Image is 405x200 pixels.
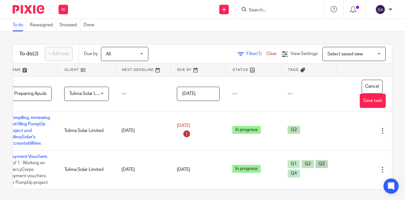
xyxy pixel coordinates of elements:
[177,123,190,128] span: [DATE]
[246,52,266,56] span: Filter
[281,76,337,111] td: ---
[59,19,80,31] a: Snoozed
[288,160,300,168] span: Q1
[327,52,363,56] span: Select saved view
[9,154,47,159] a: Payment Vouchers
[13,19,27,31] a: To do
[58,111,115,150] td: Tulima Solar Limited
[9,116,50,146] a: Compiling, reviewing and filing PumpUp project and TulimaSolar's accountabilities
[9,161,48,185] span: 0 of 1 · Working on MercyCorps payment vouchers for PumpUp project
[362,80,383,94] button: Cancel
[375,4,385,15] img: svg%3E
[266,52,277,56] a: Clear
[302,160,314,168] span: Q2
[288,170,300,178] span: Q4
[19,51,39,57] h1: To do
[232,165,261,173] span: In progress
[288,126,300,134] span: Q2
[248,8,305,13] input: Search
[13,5,44,14] img: Pixie
[177,87,220,101] input: Pick a date
[9,87,52,101] input: Task name
[115,111,171,150] td: [DATE]
[288,68,299,72] span: Tags
[232,126,261,134] span: In progress
[45,47,72,61] a: + Add task
[257,52,262,56] span: (1)
[30,19,56,31] a: Reassigned
[290,52,318,56] span: View Settings
[58,150,115,189] td: Tulima Solar Limited
[315,160,328,168] span: Q3
[115,150,171,189] td: [DATE]
[177,167,190,172] span: [DATE]
[226,76,281,111] td: ---
[69,91,109,96] span: Tulima Solar Limited
[106,52,111,56] span: All
[84,51,98,57] p: Due by
[33,51,39,56] span: (2)
[115,76,171,111] td: ---
[84,19,97,31] a: Done
[360,94,386,108] button: Save task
